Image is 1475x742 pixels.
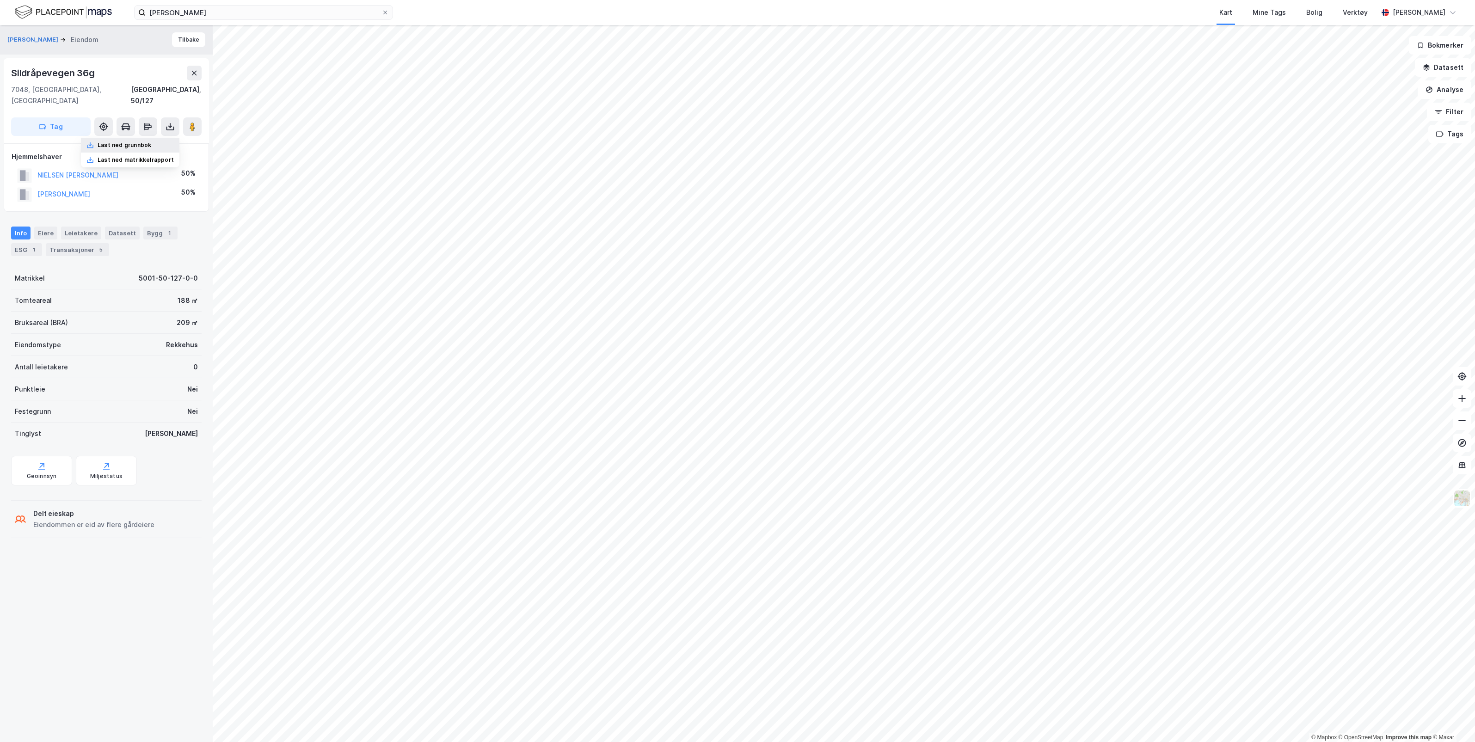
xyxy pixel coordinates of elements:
div: Geoinnsyn [27,472,57,480]
div: Hjemmelshaver [12,151,201,162]
div: Matrikkel [15,273,45,284]
button: Datasett [1415,58,1471,77]
button: Analyse [1418,80,1471,99]
div: ESG [11,243,42,256]
a: Mapbox [1311,734,1337,741]
button: Tag [11,117,91,136]
div: Bolig [1306,7,1322,18]
div: 0 [193,362,198,373]
div: Eiere [34,227,57,239]
button: Bokmerker [1409,36,1471,55]
div: [PERSON_NAME] [1393,7,1445,18]
div: Transaksjoner [46,243,109,256]
div: 188 ㎡ [178,295,198,306]
div: Bruksareal (BRA) [15,317,68,328]
div: Info [11,227,31,239]
div: Tinglyst [15,428,41,439]
a: Improve this map [1386,734,1432,741]
iframe: Chat Widget [1429,698,1475,742]
div: Datasett [105,227,140,239]
div: Last ned grunnbok [98,141,151,149]
div: 50% [181,187,196,198]
div: Tomteareal [15,295,52,306]
button: Filter [1427,103,1471,121]
div: Nei [187,406,198,417]
div: 1 [165,228,174,238]
button: Tags [1428,125,1471,143]
div: 5001-50-127-0-0 [139,273,198,284]
div: Eiendommen er eid av flere gårdeiere [33,519,154,530]
img: logo.f888ab2527a4732fd821a326f86c7f29.svg [15,4,112,20]
div: Mine Tags [1253,7,1286,18]
div: Antall leietakere [15,362,68,373]
div: Rekkehus [166,339,198,350]
button: Tilbake [172,32,205,47]
div: [PERSON_NAME] [145,428,198,439]
div: Leietakere [61,227,101,239]
img: Z [1453,490,1471,507]
div: 5 [96,245,105,254]
button: [PERSON_NAME] [7,35,60,44]
div: Bygg [143,227,178,239]
a: OpenStreetMap [1339,734,1383,741]
div: [GEOGRAPHIC_DATA], 50/127 [131,84,202,106]
div: Sildråpevegen 36g [11,66,97,80]
div: Eiendomstype [15,339,61,350]
div: Last ned matrikkelrapport [98,156,174,164]
div: Verktøy [1343,7,1368,18]
div: 7048, [GEOGRAPHIC_DATA], [GEOGRAPHIC_DATA] [11,84,131,106]
div: 1 [29,245,38,254]
div: Punktleie [15,384,45,395]
div: Festegrunn [15,406,51,417]
div: Miljøstatus [90,472,123,480]
input: Søk på adresse, matrikkel, gårdeiere, leietakere eller personer [146,6,381,19]
div: Kart [1219,7,1232,18]
div: 50% [181,168,196,179]
div: 209 ㎡ [177,317,198,328]
div: Nei [187,384,198,395]
div: Delt eieskap [33,508,154,519]
div: Eiendom [71,34,98,45]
